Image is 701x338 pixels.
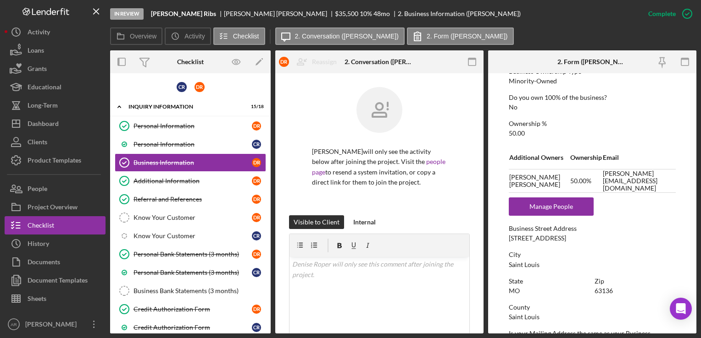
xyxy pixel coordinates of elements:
div: Internal [353,215,376,229]
button: People [5,180,106,198]
div: C R [252,268,261,277]
div: 50.00 [509,130,525,137]
b: [PERSON_NAME] Ribs [151,10,216,17]
div: Open Intercom Messenger [670,298,692,320]
button: DRReassign [274,53,346,71]
div: 2. Form ([PERSON_NAME]) [557,58,627,65]
td: 50.00% [570,169,602,192]
button: Long-Term [5,96,106,114]
div: MO [509,287,520,294]
a: Know Your CustomerCR [115,227,266,245]
div: Zip [595,278,676,285]
div: Credit Authorization Form [134,324,252,331]
div: Credit Authorization Form [134,305,252,313]
div: C R [252,323,261,332]
div: People [28,180,47,200]
div: D R [252,195,261,204]
button: Documents [5,253,106,271]
text: AR [11,322,17,327]
button: Project Overview [5,198,106,216]
div: Dashboard [28,114,59,135]
a: Personal Bank Statements (3 months)DR [115,245,266,263]
a: people page [312,158,445,175]
button: Educational [5,78,106,96]
div: Sheets [28,289,46,310]
div: Saint Louis [509,261,540,268]
div: [STREET_ADDRESS] [509,234,566,242]
a: Referral and ReferencesDR [115,190,266,208]
div: County [509,304,675,311]
div: Personal Information [134,141,252,148]
a: Know Your CustomerDR [115,208,266,227]
div: Personal Information [134,122,252,130]
div: D R [252,121,261,131]
div: Grants [28,60,47,80]
div: 2. Conversation ([PERSON_NAME]) [345,58,414,65]
div: No [509,104,517,111]
button: Checklist [5,216,106,234]
button: Clients [5,133,106,151]
td: Email [602,146,676,169]
div: C R [252,140,261,149]
a: Product Templates [5,151,106,169]
button: Loans [5,41,106,60]
div: Manage People [513,197,589,216]
div: Activity [28,23,50,44]
a: Credit Authorization FormDR [115,300,266,318]
div: Business Bank Statements (3 months) [134,287,266,294]
label: Checklist [233,33,259,40]
button: 2. Conversation ([PERSON_NAME]) [275,27,405,45]
div: 48 mo [373,10,390,17]
td: Additional Owners [509,146,569,169]
label: 2. Conversation ([PERSON_NAME]) [295,33,399,40]
div: Business Street Address [509,225,675,232]
button: Checklist [213,27,265,45]
a: Sheets [5,289,106,308]
a: Document Templates [5,271,106,289]
div: In Review [110,8,144,20]
div: C R [177,82,187,92]
div: [PERSON_NAME] [23,315,83,336]
button: Manage People [509,197,594,216]
div: Checklist [177,58,204,65]
a: Credit Authorization FormCR [115,318,266,337]
button: History [5,234,106,253]
div: $35,500 [335,10,358,17]
div: 15 / 18 [247,104,264,109]
div: Project Overview [28,198,78,218]
div: State [509,278,590,285]
td: Ownership [570,146,602,169]
a: Business Bank Statements (3 months) [115,282,266,300]
div: 63136 [595,287,613,294]
div: Business Information [134,159,252,166]
button: AR[PERSON_NAME] [5,315,106,333]
div: D R [252,305,261,314]
div: Know Your Customer [134,232,252,240]
a: Personal InformationDR [115,117,266,135]
div: 2. Business Information ([PERSON_NAME]) [398,10,521,17]
div: Document Templates [28,271,88,292]
div: INQUIRY INFORMATION [128,104,241,109]
div: Referral and References [134,196,252,203]
button: Activity [165,27,211,45]
button: Dashboard [5,114,106,133]
label: Overview [130,33,156,40]
a: Business InformationDR [115,153,266,172]
button: Overview [110,27,162,45]
a: Personal Bank Statements (3 months)CR [115,263,266,282]
div: History [28,234,49,255]
p: [PERSON_NAME] will only see the activity below after joining the project. Visit the to resend a s... [312,147,447,188]
div: Minority-Owned [509,77,557,85]
a: Grants [5,60,106,78]
button: Complete [639,5,696,23]
button: 2. Form ([PERSON_NAME]) [407,27,514,45]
